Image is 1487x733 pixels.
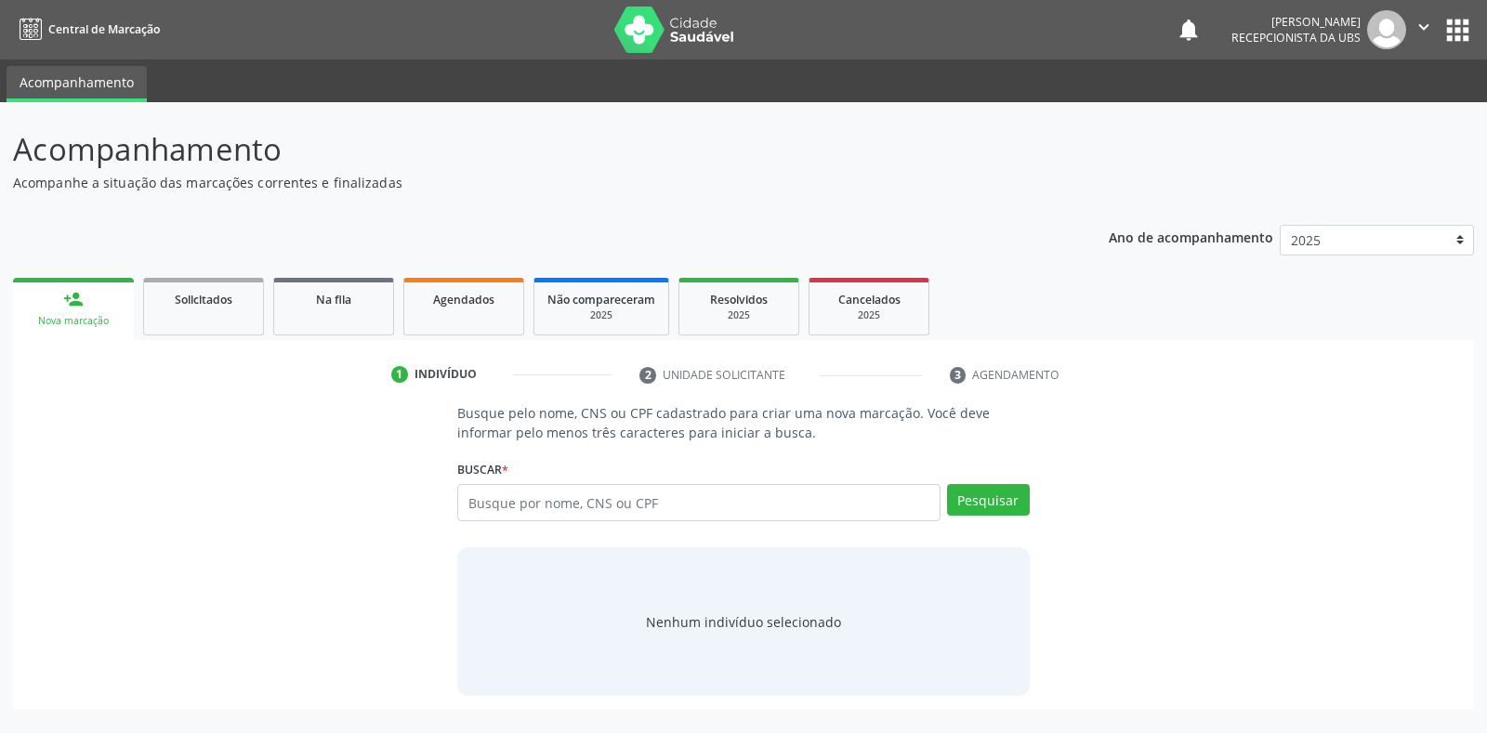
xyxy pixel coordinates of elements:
[692,308,785,322] div: 2025
[433,292,494,308] span: Agendados
[457,484,940,521] input: Busque por nome, CNS ou CPF
[1176,17,1202,43] button: notifications
[13,14,160,45] a: Central de Marcação
[1231,14,1361,30] div: [PERSON_NAME]
[13,173,1035,192] p: Acompanhe a situação das marcações correntes e finalizadas
[1441,14,1474,46] button: apps
[63,289,84,309] div: person_add
[457,455,508,484] label: Buscar
[1231,30,1361,46] span: Recepcionista da UBS
[1109,225,1273,248] p: Ano de acompanhamento
[26,314,121,328] div: Nova marcação
[13,126,1035,173] p: Acompanhamento
[1367,10,1406,49] img: img
[48,21,160,37] span: Central de Marcação
[415,366,477,383] div: Indivíduo
[457,403,1029,442] p: Busque pelo nome, CNS ou CPF cadastrado para criar uma nova marcação. Você deve informar pelo men...
[7,66,147,102] a: Acompanhamento
[547,308,655,322] div: 2025
[1414,17,1434,37] i: 
[175,292,232,308] span: Solicitados
[1406,10,1441,49] button: 
[710,292,768,308] span: Resolvidos
[838,292,901,308] span: Cancelados
[822,308,915,322] div: 2025
[646,612,841,632] div: Nenhum indivíduo selecionado
[316,292,351,308] span: Na fila
[391,366,408,383] div: 1
[947,484,1030,516] button: Pesquisar
[547,292,655,308] span: Não compareceram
